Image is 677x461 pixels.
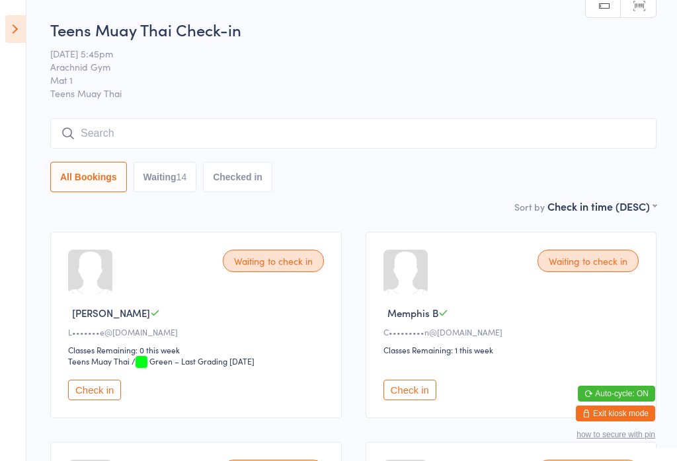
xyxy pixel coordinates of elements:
[132,355,255,367] span: / Green – Last Grading [DATE]
[383,380,436,400] button: Check in
[538,250,639,272] div: Waiting to check in
[223,250,324,272] div: Waiting to check in
[68,344,328,355] div: Classes Remaining: 0 this week
[50,73,636,87] span: Mat 1
[68,326,328,337] div: L•••••••e@[DOMAIN_NAME]
[577,430,655,439] button: how to secure with pin
[578,386,655,402] button: Auto-cycle: ON
[387,306,438,320] span: Memphis B
[72,306,150,320] span: [PERSON_NAME]
[514,200,545,213] label: Sort by
[68,355,130,367] div: Teens Muay Thai
[50,47,636,60] span: [DATE] 5:45pm
[177,172,187,182] div: 14
[576,406,655,421] button: Exit kiosk mode
[50,18,657,40] h2: Teens Muay Thai Check-in
[50,87,657,100] span: Teens Muay Thai
[203,162,272,192] button: Checked in
[547,199,657,213] div: Check in time (DESC)
[50,162,127,192] button: All Bookings
[68,380,121,400] button: Check in
[383,344,643,355] div: Classes Remaining: 1 this week
[383,326,643,337] div: C•••••••••n@[DOMAIN_NAME]
[50,118,657,149] input: Search
[50,60,636,73] span: Arachnid Gym
[134,162,197,192] button: Waiting14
